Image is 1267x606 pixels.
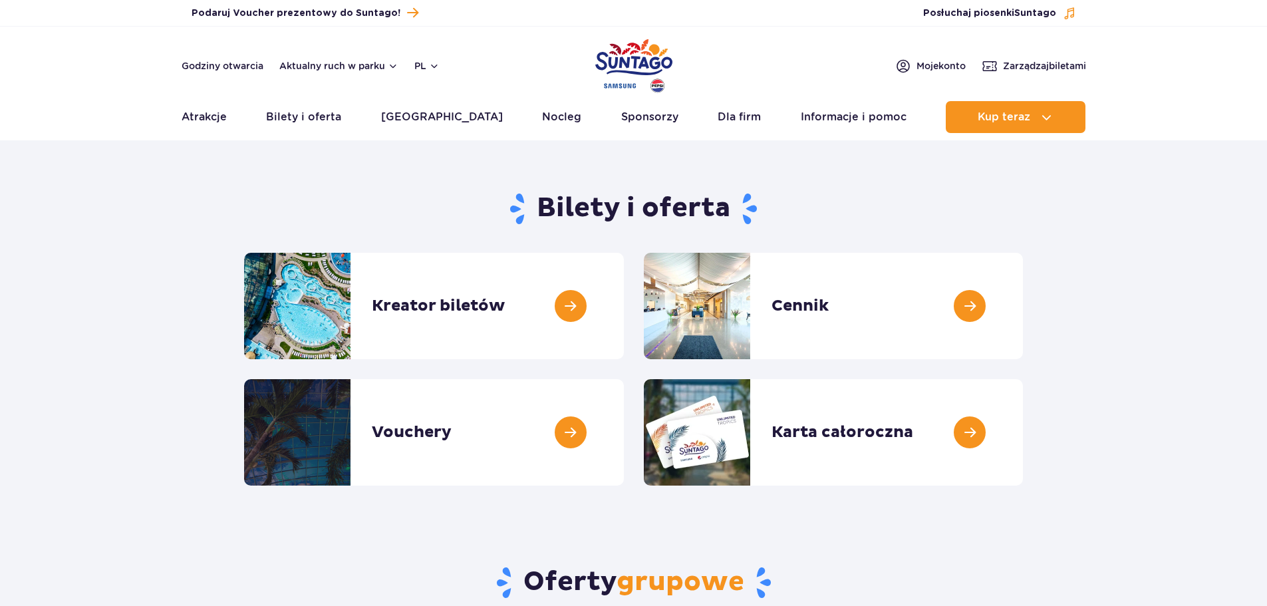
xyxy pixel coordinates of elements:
a: Zarządzajbiletami [982,58,1086,74]
span: Kup teraz [978,111,1030,123]
a: Nocleg [542,101,581,133]
span: Suntago [1014,9,1056,18]
span: Podaruj Voucher prezentowy do Suntago! [192,7,400,20]
button: Kup teraz [946,101,1085,133]
button: Posłuchaj piosenkiSuntago [923,7,1076,20]
button: Aktualny ruch w parku [279,61,398,71]
a: Mojekonto [895,58,966,74]
a: Godziny otwarcia [182,59,263,73]
h1: Bilety i oferta [244,192,1023,226]
a: Park of Poland [595,33,672,94]
span: grupowe [617,565,744,599]
a: Atrakcje [182,101,227,133]
span: Posłuchaj piosenki [923,7,1056,20]
h2: Oferty [244,565,1023,600]
button: pl [414,59,440,73]
span: Zarządzaj biletami [1003,59,1086,73]
a: Dla firm [718,101,761,133]
a: Informacje i pomoc [801,101,907,133]
a: Bilety i oferta [266,101,341,133]
a: Sponsorzy [621,101,678,133]
span: Moje konto [916,59,966,73]
a: Podaruj Voucher prezentowy do Suntago! [192,4,418,22]
a: [GEOGRAPHIC_DATA] [381,101,503,133]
